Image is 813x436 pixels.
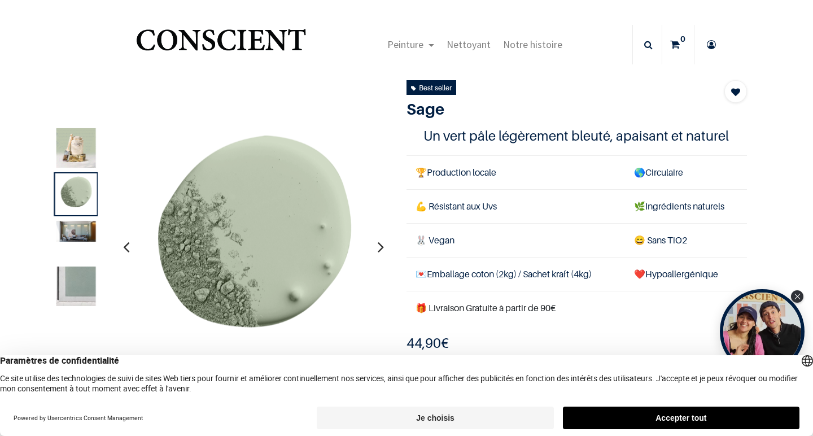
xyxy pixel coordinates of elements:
[134,23,308,67] a: Logo of Conscient
[406,99,696,119] h1: Sage
[416,268,427,280] span: 💌
[387,38,423,51] span: Peinture
[416,302,556,313] font: 🎁 Livraison Gratuite à partir de 90€
[724,80,747,103] button: Add to wishlist
[416,234,454,246] span: 🐰 Vegan
[406,155,625,189] td: Production locale
[56,128,96,168] img: Product image
[720,289,805,374] div: Tolstoy bubble widget
[503,38,562,51] span: Notre histoire
[634,234,652,246] span: 😄 S
[625,258,747,291] td: ❤️Hypoallergénique
[56,175,96,214] img: Product image
[411,81,452,94] div: Best seller
[423,127,730,145] h4: Un vert pâle légèrement bleuté, apaisant et naturel
[720,289,805,374] div: Open Tolstoy
[406,335,441,351] span: 44,90
[625,224,747,258] td: ans TiO2
[129,123,377,371] img: Product image
[416,200,497,212] span: 💪 Résistant aux Uvs
[381,25,440,64] a: Peinture
[662,25,694,64] a: 0
[731,85,740,99] span: Add to wishlist
[625,155,747,189] td: Circulaire
[634,200,645,212] span: 🌿
[677,33,688,45] sup: 0
[56,267,96,307] img: Product image
[447,38,491,51] span: Nettoyant
[634,167,645,178] span: 🌎
[625,189,747,223] td: Ingrédients naturels
[56,221,96,242] img: Product image
[406,258,625,291] td: Emballage coton (2kg) / Sachet kraft (4kg)
[791,290,803,303] div: Close Tolstoy widget
[134,23,308,67] img: Conscient
[720,289,805,374] div: Open Tolstoy widget
[10,10,43,43] button: Open chat widget
[416,167,427,178] span: 🏆
[406,335,449,351] b: €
